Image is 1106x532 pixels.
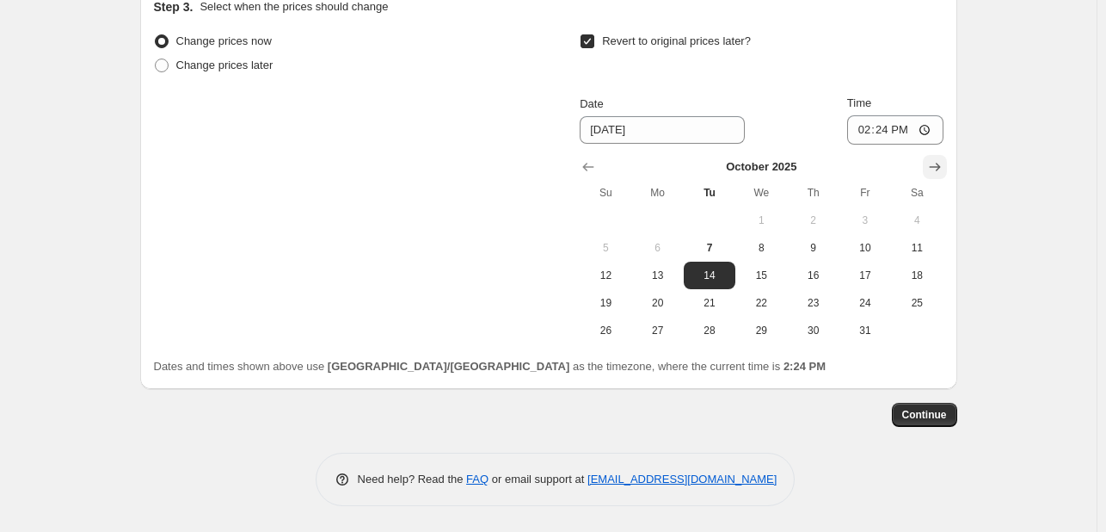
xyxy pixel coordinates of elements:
span: 9 [794,241,832,255]
button: Friday October 10 2025 [839,234,891,262]
b: 2:24 PM [783,360,826,373]
span: Change prices later [176,59,273,71]
button: Show next month, November 2025 [923,155,947,179]
span: 17 [846,269,884,282]
button: Thursday October 16 2025 [787,262,839,289]
span: 18 [898,269,936,282]
button: Wednesday October 22 2025 [735,289,787,317]
button: Sunday October 5 2025 [580,234,631,262]
span: Need help? Read the [358,473,467,486]
button: Today Tuesday October 7 2025 [684,234,735,262]
span: 21 [691,296,728,310]
button: Thursday October 23 2025 [787,289,839,317]
button: Saturday October 4 2025 [891,207,943,234]
button: Saturday October 25 2025 [891,289,943,317]
span: Revert to original prices later? [602,34,751,47]
button: Friday October 31 2025 [839,317,891,344]
button: Wednesday October 8 2025 [735,234,787,262]
th: Friday [839,179,891,207]
span: 2 [794,213,832,227]
th: Wednesday [735,179,787,207]
button: Show previous month, September 2025 [576,155,600,179]
span: Sa [898,186,936,200]
span: 25 [898,296,936,310]
button: Monday October 27 2025 [632,317,684,344]
button: Tuesday October 21 2025 [684,289,735,317]
th: Saturday [891,179,943,207]
button: Wednesday October 1 2025 [735,207,787,234]
span: 4 [898,213,936,227]
span: We [742,186,780,200]
span: 31 [846,324,884,337]
b: [GEOGRAPHIC_DATA]/[GEOGRAPHIC_DATA] [328,360,569,373]
input: 12:00 [847,115,943,145]
span: Continue [902,408,947,422]
span: 1 [742,213,780,227]
span: 5 [587,241,624,255]
span: 22 [742,296,780,310]
span: 16 [794,269,832,282]
span: 27 [639,324,677,337]
button: Saturday October 18 2025 [891,262,943,289]
span: 23 [794,296,832,310]
button: Tuesday October 28 2025 [684,317,735,344]
span: 12 [587,269,624,282]
span: 13 [639,269,677,282]
span: 10 [846,241,884,255]
span: Fr [846,186,884,200]
span: 19 [587,296,624,310]
span: 6 [639,241,677,255]
button: Sunday October 12 2025 [580,262,631,289]
span: 14 [691,269,728,282]
button: Monday October 20 2025 [632,289,684,317]
button: Thursday October 30 2025 [787,317,839,344]
button: Continue [892,403,957,427]
span: Date [580,97,603,110]
span: 28 [691,324,728,337]
span: 8 [742,241,780,255]
span: 26 [587,324,624,337]
span: 11 [898,241,936,255]
button: Friday October 17 2025 [839,262,891,289]
th: Monday [632,179,684,207]
span: 3 [846,213,884,227]
button: Monday October 13 2025 [632,262,684,289]
span: Th [794,186,832,200]
button: Thursday October 2 2025 [787,207,839,234]
button: Monday October 6 2025 [632,234,684,262]
th: Tuesday [684,179,735,207]
span: 7 [691,241,728,255]
span: 29 [742,324,780,337]
span: 24 [846,296,884,310]
button: Tuesday October 14 2025 [684,262,735,289]
a: FAQ [466,473,488,486]
span: or email support at [488,473,587,486]
span: Su [587,186,624,200]
span: Tu [691,186,728,200]
button: Wednesday October 15 2025 [735,262,787,289]
button: Sunday October 26 2025 [580,317,631,344]
button: Sunday October 19 2025 [580,289,631,317]
span: 15 [742,269,780,282]
th: Thursday [787,179,839,207]
button: Friday October 3 2025 [839,207,891,234]
a: [EMAIL_ADDRESS][DOMAIN_NAME] [587,473,777,486]
button: Saturday October 11 2025 [891,234,943,262]
input: 10/7/2025 [580,116,745,144]
button: Wednesday October 29 2025 [735,317,787,344]
span: Mo [639,186,677,200]
span: Change prices now [176,34,272,47]
span: Time [847,96,871,109]
button: Thursday October 9 2025 [787,234,839,262]
th: Sunday [580,179,631,207]
button: Friday October 24 2025 [839,289,891,317]
span: Dates and times shown above use as the timezone, where the current time is [154,360,826,373]
span: 20 [639,296,677,310]
span: 30 [794,324,832,337]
